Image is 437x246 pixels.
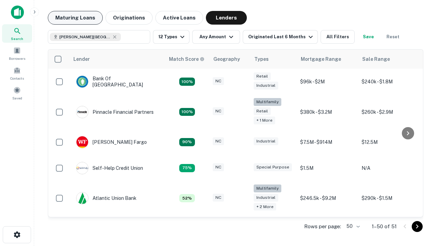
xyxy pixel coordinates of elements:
[59,34,111,40] span: [PERSON_NAME][GEOGRAPHIC_DATA], [GEOGRAPHIC_DATA]
[297,155,358,181] td: $1.5M
[297,69,358,95] td: $96k - $2M
[11,5,24,19] img: capitalize-icon.png
[304,222,341,231] p: Rows per page:
[358,129,420,155] td: $12.5M
[10,76,24,81] span: Contacts
[169,55,203,63] h6: Match Score
[213,194,224,202] div: NC
[192,30,240,44] button: Any Amount
[382,30,404,44] button: Reset
[9,56,25,61] span: Borrowers
[213,107,224,115] div: NC
[243,30,318,44] button: Originated Last 6 Months
[76,106,154,118] div: Pinnacle Financial Partners
[209,50,250,69] th: Geography
[213,137,224,145] div: NC
[362,55,390,63] div: Sale Range
[179,138,195,146] div: Matching Properties: 12, hasApolloMatch: undefined
[213,77,224,85] div: NC
[321,30,355,44] button: All Filters
[69,50,165,69] th: Lender
[105,11,153,25] button: Originations
[76,192,88,204] img: picture
[254,55,269,63] div: Types
[179,194,195,202] div: Matching Properties: 7, hasApolloMatch: undefined
[254,98,281,106] div: Multifamily
[301,55,341,63] div: Mortgage Range
[254,163,292,171] div: Special Purpose
[2,64,32,82] a: Contacts
[73,55,90,63] div: Lender
[179,164,195,172] div: Matching Properties: 10, hasApolloMatch: undefined
[254,72,271,80] div: Retail
[403,169,437,202] iframe: Chat Widget
[76,136,88,148] img: picture
[358,95,420,129] td: $260k - $2.9M
[76,76,88,87] img: picture
[254,194,278,202] div: Industrial
[76,192,137,204] div: Atlantic Union Bank
[358,69,420,95] td: $240k - $1.8M
[254,203,276,211] div: + 2 more
[412,221,423,232] button: Go to next page
[179,78,195,86] div: Matching Properties: 14, hasApolloMatch: undefined
[169,55,205,63] div: Capitalize uses an advanced AI algorithm to match your search with the best lender. The match sco...
[254,137,278,145] div: Industrial
[254,117,275,124] div: + 1 more
[76,76,158,88] div: Bank Of [GEOGRAPHIC_DATA]
[76,136,147,148] div: [PERSON_NAME] Fargo
[76,162,143,174] div: Self-help Credit Union
[213,163,224,171] div: NC
[254,82,278,90] div: Industrial
[297,50,358,69] th: Mortgage Range
[206,11,247,25] button: Lenders
[254,184,281,192] div: Multifamily
[2,24,32,43] a: Search
[153,30,189,44] button: 12 Types
[372,222,397,231] p: 1–50 of 51
[76,106,88,118] img: picture
[2,84,32,102] a: Saved
[358,50,420,69] th: Sale Range
[213,55,240,63] div: Geography
[297,181,358,216] td: $246.5k - $9.2M
[48,11,103,25] button: Maturing Loans
[254,107,271,115] div: Retail
[357,30,379,44] button: Save your search to get updates of matches that match your search criteria.
[11,36,23,41] span: Search
[179,108,195,116] div: Matching Properties: 24, hasApolloMatch: undefined
[165,50,209,69] th: Capitalize uses an advanced AI algorithm to match your search with the best lender. The match sco...
[250,50,297,69] th: Types
[248,33,315,41] div: Originated Last 6 Months
[358,155,420,181] td: N/A
[12,95,22,101] span: Saved
[297,129,358,155] td: $7.5M - $914M
[76,162,88,174] img: picture
[155,11,203,25] button: Active Loans
[344,221,361,231] div: 50
[2,44,32,63] a: Borrowers
[358,181,420,216] td: $290k - $1.5M
[297,95,358,129] td: $380k - $3.2M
